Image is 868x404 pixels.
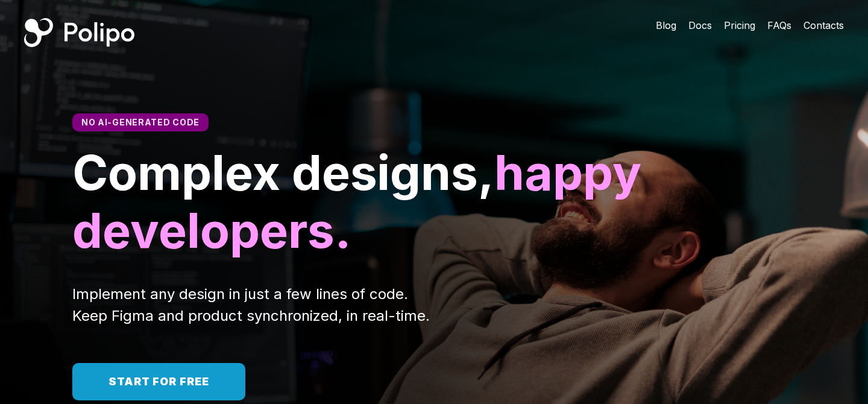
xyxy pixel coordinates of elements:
[72,363,245,400] a: Start for free
[81,117,200,127] span: No AI-generated code
[767,19,791,31] span: FAQs
[72,285,430,324] span: Implement any design in just a few lines of code. Keep Figma and product synchronized, in real-time.
[656,19,676,31] span: Blog
[688,19,712,31] span: Docs
[72,143,653,259] span: happy developers.
[767,18,791,33] a: FAQs
[108,375,209,388] span: Start for free
[804,18,844,33] a: Contacts
[724,19,755,31] span: Pricing
[804,19,844,31] span: Contacts
[688,18,712,33] a: Docs
[656,18,676,33] a: Blog
[72,143,494,201] span: Complex designs,
[724,18,755,33] a: Pricing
